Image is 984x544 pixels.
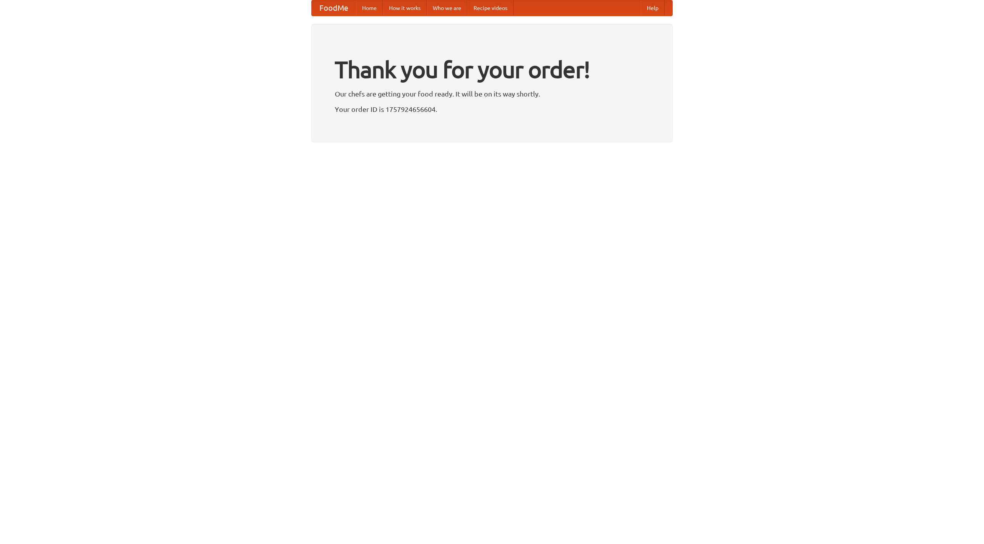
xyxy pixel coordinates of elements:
p: Our chefs are getting your food ready. It will be on its way shortly. [335,88,649,100]
h1: Thank you for your order! [335,51,649,88]
a: How it works [383,0,427,16]
a: Help [641,0,665,16]
a: Home [356,0,383,16]
a: Recipe videos [467,0,514,16]
a: Who we are [427,0,467,16]
p: Your order ID is 1757924656604. [335,103,649,115]
a: FoodMe [312,0,356,16]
